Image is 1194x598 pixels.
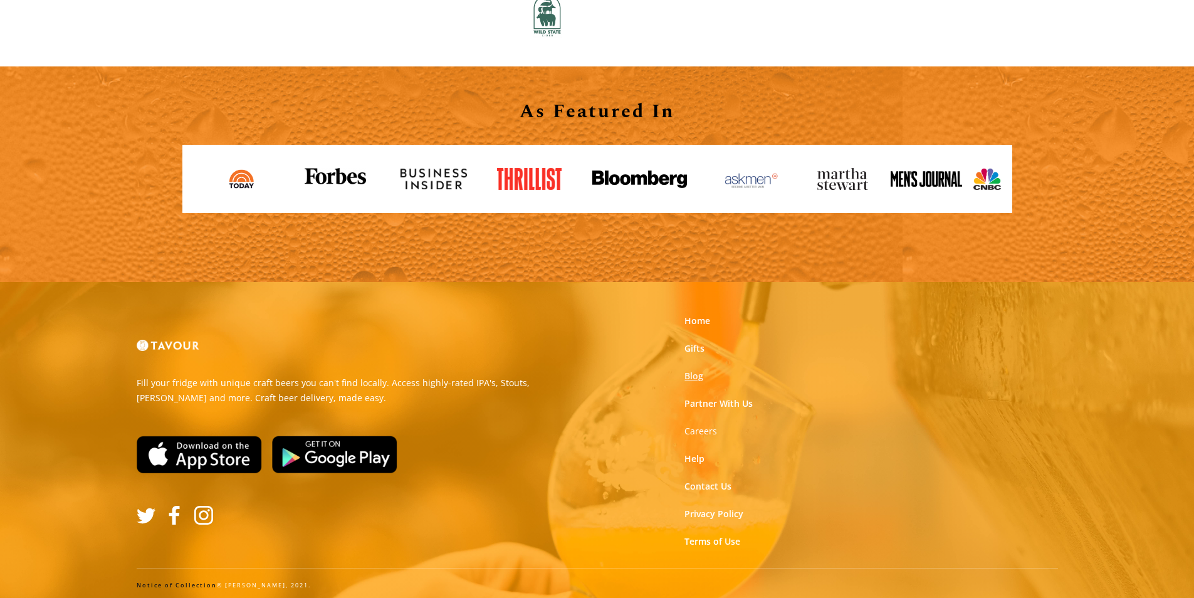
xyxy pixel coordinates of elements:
[684,508,743,520] a: Privacy Policy
[684,370,703,382] a: Blog
[137,581,1058,590] div: © [PERSON_NAME], 2021.
[684,315,710,327] a: Home
[137,375,588,406] p: Fill your fridge with unique craft beers you can't find locally. Access highly-rated IPA's, Stout...
[684,425,717,437] strong: Careers
[684,425,717,438] a: Careers
[520,97,675,126] strong: As Featured In
[684,342,704,355] a: Gifts
[684,453,704,465] a: Help
[137,581,217,589] a: Notice of Collection
[684,397,753,410] a: Partner With Us
[684,535,740,548] a: Terms of Use
[684,480,731,493] a: Contact Us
